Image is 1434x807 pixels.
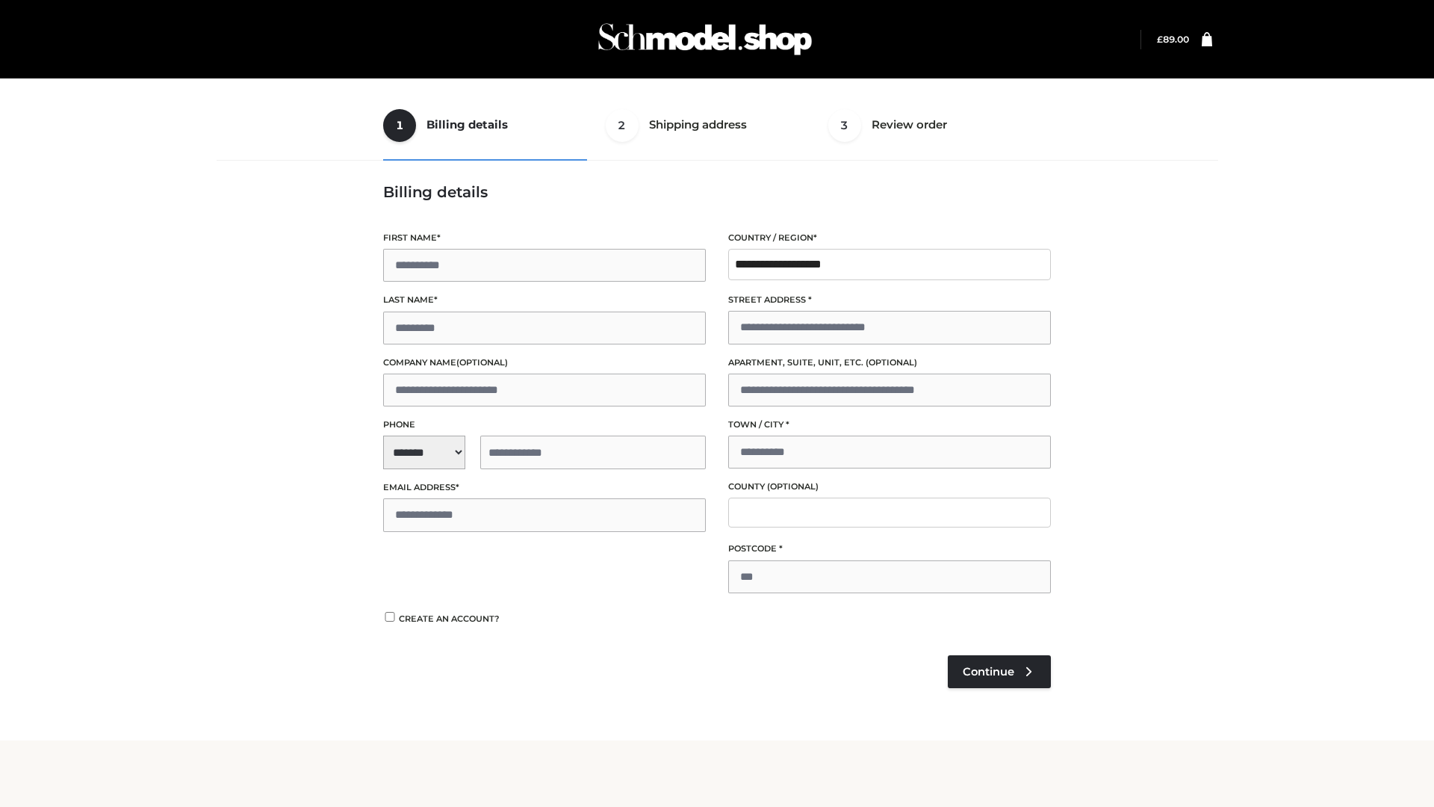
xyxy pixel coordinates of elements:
[1157,34,1189,45] a: £89.00
[383,612,397,622] input: Create an account?
[399,613,500,624] span: Create an account?
[1157,34,1163,45] span: £
[383,356,706,370] label: Company name
[383,183,1051,201] h3: Billing details
[728,231,1051,245] label: Country / Region
[963,665,1014,678] span: Continue
[456,357,508,368] span: (optional)
[728,480,1051,494] label: County
[593,10,817,69] img: Schmodel Admin 964
[728,418,1051,432] label: Town / City
[767,481,819,492] span: (optional)
[1157,34,1189,45] bdi: 89.00
[383,293,706,307] label: Last name
[728,542,1051,556] label: Postcode
[383,418,706,432] label: Phone
[866,357,917,368] span: (optional)
[728,293,1051,307] label: Street address
[948,655,1051,688] a: Continue
[728,356,1051,370] label: Apartment, suite, unit, etc.
[383,480,706,495] label: Email address
[383,231,706,245] label: First name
